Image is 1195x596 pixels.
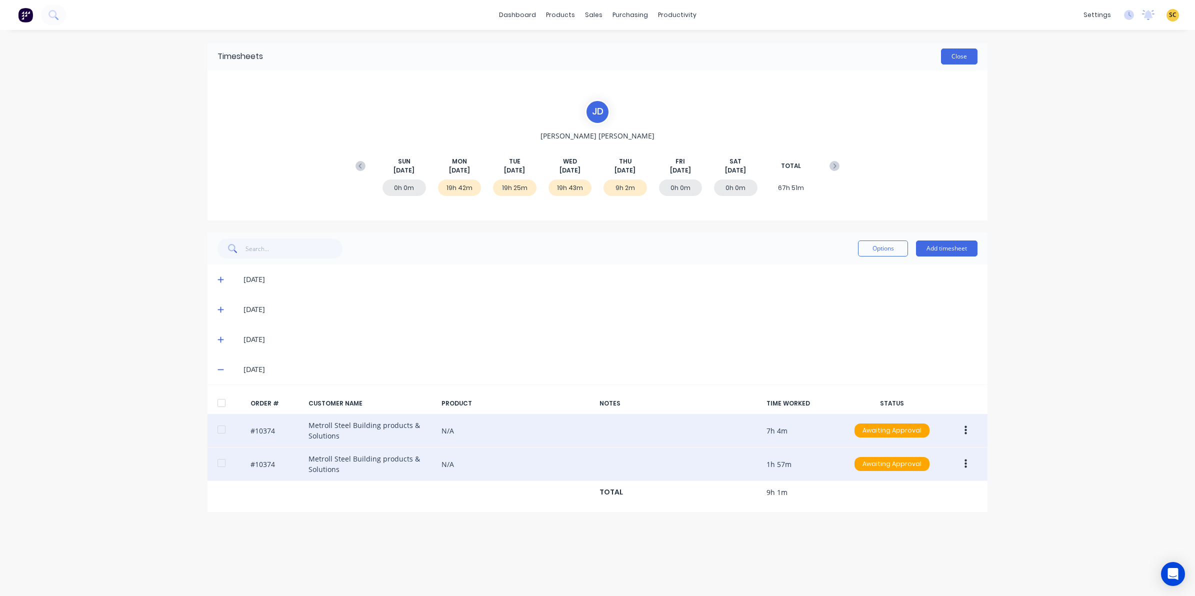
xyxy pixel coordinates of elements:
[599,399,758,408] div: NOTES
[243,334,977,345] div: [DATE]
[670,166,691,175] span: [DATE]
[854,457,929,471] div: Awaiting Approval
[659,179,702,196] div: 0h 0m
[493,179,536,196] div: 19h 25m
[769,179,813,196] div: 67h 51m
[217,50,263,62] div: Timesheets
[1161,562,1185,586] div: Open Intercom Messenger
[548,179,592,196] div: 19h 43m
[509,157,520,166] span: TUE
[916,240,977,256] button: Add timesheet
[504,166,525,175] span: [DATE]
[766,399,841,408] div: TIME WORKED
[580,7,607,22] div: sales
[585,99,610,124] div: J D
[714,179,757,196] div: 0h 0m
[18,7,33,22] img: Factory
[729,157,741,166] span: SAT
[675,157,685,166] span: FRI
[245,238,343,258] input: Search...
[393,166,414,175] span: [DATE]
[243,304,977,315] div: [DATE]
[449,166,470,175] span: [DATE]
[854,423,930,438] button: Awaiting Approval
[725,166,746,175] span: [DATE]
[849,399,934,408] div: STATUS
[854,423,929,437] div: Awaiting Approval
[540,130,654,141] span: [PERSON_NAME] [PERSON_NAME]
[438,179,481,196] div: 19h 42m
[398,157,410,166] span: SUN
[603,179,647,196] div: 9h 2m
[243,274,977,285] div: [DATE]
[541,7,580,22] div: products
[1078,7,1116,22] div: settings
[308,399,433,408] div: CUSTOMER NAME
[781,161,801,170] span: TOTAL
[653,7,701,22] div: productivity
[563,157,577,166] span: WED
[854,456,930,471] button: Awaiting Approval
[494,7,541,22] a: dashboard
[559,166,580,175] span: [DATE]
[441,399,591,408] div: PRODUCT
[941,48,977,64] button: Close
[243,364,977,375] div: [DATE]
[858,240,908,256] button: Options
[382,179,426,196] div: 0h 0m
[619,157,631,166] span: THU
[1169,10,1176,19] span: SC
[607,7,653,22] div: purchasing
[452,157,467,166] span: MON
[250,399,300,408] div: ORDER #
[614,166,635,175] span: [DATE]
